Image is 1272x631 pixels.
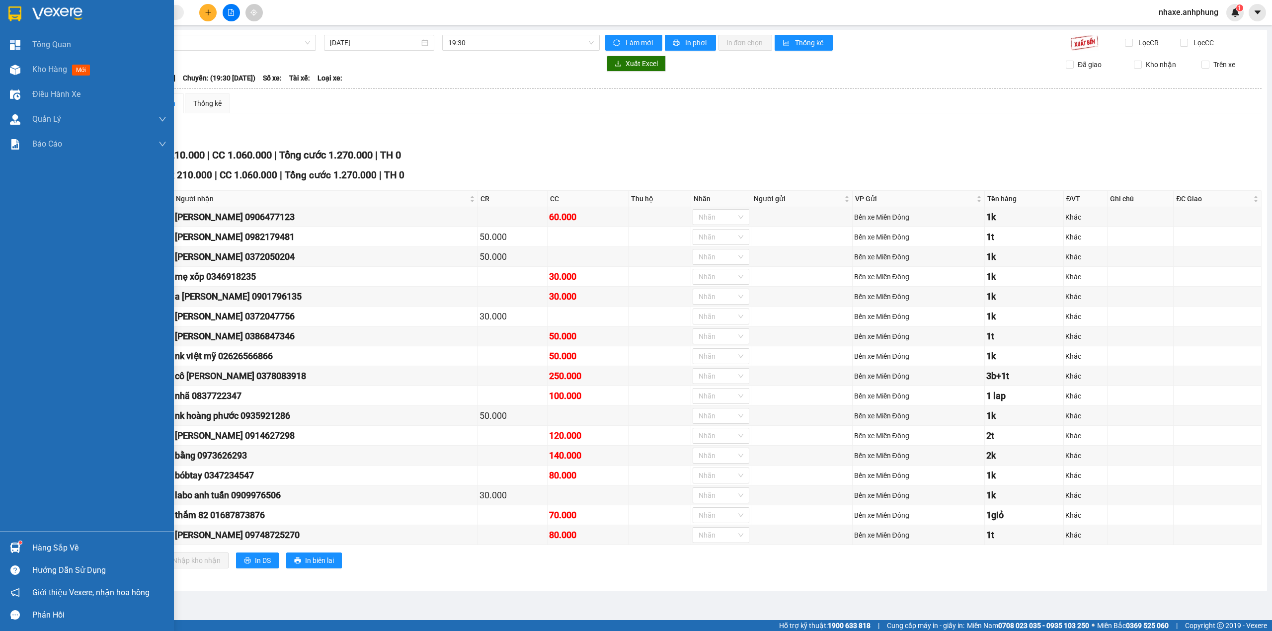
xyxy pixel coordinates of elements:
div: 1k [986,469,1061,482]
div: 250.000 [549,369,627,383]
strong: 1900 633 818 [828,622,871,630]
div: 1 lap [986,389,1061,403]
div: Khác [1065,311,1106,322]
span: ⚪️ [1092,624,1095,628]
div: Khác [1065,430,1106,441]
div: Nhãn [694,193,748,204]
div: nhã 0837722347 [175,389,476,403]
sup: 1 [1236,4,1243,11]
td: Bến xe Miền Đông [853,207,985,227]
td: Bến xe Miền Đông [853,466,985,485]
div: Bến xe Miền Đông [854,391,983,401]
button: printerIn biên lai [286,552,342,568]
span: Loại xe: [318,73,342,83]
div: Bến xe Miền Đông [854,271,983,282]
div: 2t [986,429,1061,443]
div: [PERSON_NAME] 0914627298 [175,429,476,443]
div: 1giỏ [986,508,1061,522]
span: In DS [255,555,271,566]
span: copyright [1217,622,1224,629]
div: thắm 82 01687873876 [175,508,476,522]
td: Bến xe Miền Đông [853,386,985,406]
span: TH 0 [380,149,401,161]
div: 120.000 [549,429,627,443]
div: Khác [1065,510,1106,521]
span: Miền Bắc [1097,620,1169,631]
span: download [615,60,622,68]
span: | [379,169,382,181]
span: Người gửi [754,193,842,204]
span: Điều hành xe [32,88,80,100]
div: 70.000 [549,508,627,522]
div: cô [PERSON_NAME] 0378083918 [175,369,476,383]
td: Bến xe Miền Đông [853,525,985,545]
div: Khác [1065,530,1106,541]
td: Bến xe Miền Đông [853,406,985,426]
span: Trên xe [1209,59,1239,70]
img: warehouse-icon [10,114,20,125]
div: 30.000 [479,310,546,323]
span: Cung cấp máy in - giấy in: [887,620,964,631]
span: Thống kê [795,37,825,48]
td: Bến xe Miền Đông [853,485,985,505]
button: downloadNhập kho nhận [154,552,229,568]
span: Tài xế: [289,73,310,83]
div: Hướng dẫn sử dụng [32,563,166,578]
div: Khác [1065,351,1106,362]
div: Bến xe Miền Đông [854,351,983,362]
td: Bến xe Miền Đông [853,346,985,366]
div: Bến xe Miền Đông [854,212,983,223]
span: Miền Nam [967,620,1089,631]
div: bằng 0973626293 [175,449,476,463]
div: 1k [986,310,1061,323]
img: icon-new-feature [1231,8,1240,17]
span: message [10,610,20,620]
span: CR 210.000 [154,149,205,161]
div: nk việt mỹ 02626566866 [175,349,476,363]
span: VP Gửi [855,193,975,204]
span: sync [613,39,622,47]
span: file-add [228,9,235,16]
span: TH 0 [384,169,404,181]
div: Khác [1065,232,1106,242]
div: 1k [986,349,1061,363]
span: CC 1.060.000 [212,149,272,161]
img: warehouse-icon [10,543,20,553]
div: Khác [1065,450,1106,461]
span: CR 210.000 [162,169,212,181]
span: Chuyến: (19:30 [DATE]) [183,73,255,83]
div: Bến xe Miền Đông [854,470,983,481]
div: [PERSON_NAME] 0386847346 [175,329,476,343]
span: caret-down [1253,8,1262,17]
span: Quản Lý [32,113,61,125]
span: | [280,169,282,181]
td: Bến xe Miền Đông [853,247,985,267]
span: Kho nhận [1142,59,1180,70]
div: 3b+1t [986,369,1061,383]
button: file-add [223,4,240,21]
div: Bến xe Miền Đông [854,530,983,541]
div: nk hoàng phước 0935921286 [175,409,476,423]
span: 1 [1238,4,1241,11]
div: Bến xe Miền Đông [854,371,983,382]
div: 30.000 [479,488,546,502]
div: 50.000 [549,349,627,363]
div: Hàng sắp về [32,541,166,555]
td: Bến xe Miền Đông [853,287,985,307]
div: Khác [1065,470,1106,481]
div: Bến xe Miền Đông [854,490,983,501]
img: warehouse-icon [10,65,20,75]
div: Bến xe Miền Đông [854,450,983,461]
div: bóbtay 0347234547 [175,469,476,482]
span: Số xe: [263,73,282,83]
th: CC [548,191,629,207]
span: | [274,149,277,161]
button: downloadXuất Excel [607,56,666,72]
input: 14/09/2025 [330,37,419,48]
div: [PERSON_NAME] 09748725270 [175,528,476,542]
div: Khác [1065,251,1106,262]
div: 1t [986,528,1061,542]
td: Bến xe Miền Đông [853,366,985,386]
div: 60.000 [549,210,627,224]
div: Khác [1065,212,1106,223]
